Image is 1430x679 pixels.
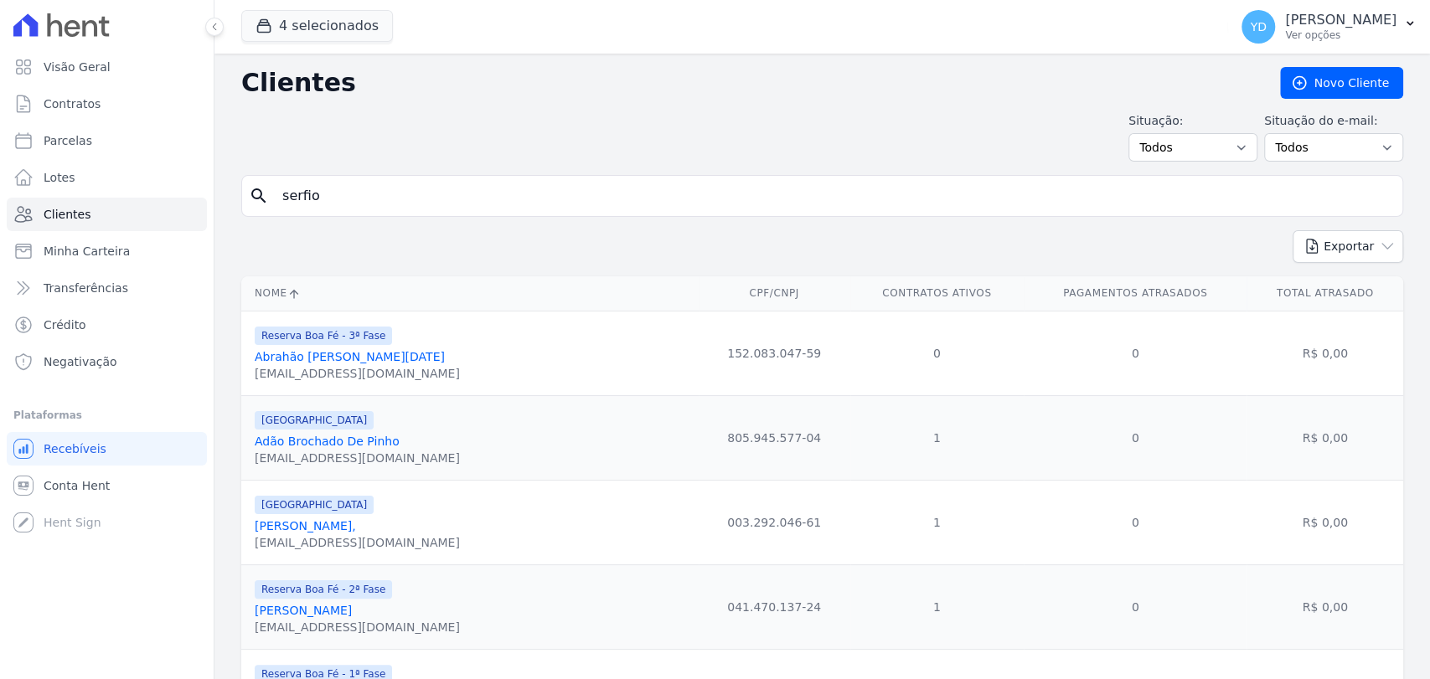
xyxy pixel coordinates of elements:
span: Negativação [44,353,117,370]
td: R$ 0,00 [1247,311,1403,395]
div: [EMAIL_ADDRESS][DOMAIN_NAME] [255,619,460,635]
td: 0 [850,311,1024,395]
label: Situação do e-mail: [1264,112,1403,130]
p: Ver opções [1285,28,1396,42]
span: Visão Geral [44,59,111,75]
td: 1 [850,480,1024,564]
p: [PERSON_NAME] [1285,12,1396,28]
span: [GEOGRAPHIC_DATA] [255,496,374,514]
td: R$ 0,00 [1247,564,1403,649]
th: Total Atrasado [1247,276,1403,311]
a: Visão Geral [7,50,207,84]
label: Situação: [1128,112,1257,130]
input: Buscar por nome, CPF ou e-mail [272,179,1396,213]
span: Minha Carteira [44,243,130,260]
td: 003.292.046-61 [699,480,850,564]
td: 0 [1024,480,1247,564]
th: Contratos Ativos [850,276,1024,311]
div: [EMAIL_ADDRESS][DOMAIN_NAME] [255,365,460,382]
td: 152.083.047-59 [699,311,850,395]
a: Adão Brochado De Pinho [255,435,400,448]
td: 0 [1024,564,1247,649]
td: 0 [1024,311,1247,395]
i: search [249,186,269,206]
a: Negativação [7,345,207,378]
a: Conta Hent [7,469,207,502]
a: [PERSON_NAME], [255,519,356,532]
button: YD [PERSON_NAME] Ver opções [1228,3,1430,50]
td: 1 [850,564,1024,649]
a: Recebíveis [7,432,207,466]
td: R$ 0,00 [1247,395,1403,480]
td: 0 [1024,395,1247,480]
td: 805.945.577-04 [699,395,850,480]
span: YD [1250,21,1266,33]
td: R$ 0,00 [1247,480,1403,564]
td: 1 [850,395,1024,480]
a: Clientes [7,198,207,231]
td: 041.470.137-24 [699,564,850,649]
span: Recebíveis [44,440,106,457]
button: 4 selecionados [241,10,393,42]
span: Reserva Boa Fé - 2ª Fase [255,580,392,599]
div: Plataformas [13,405,200,425]
th: CPF/CNPJ [699,276,850,311]
a: Crédito [7,308,207,342]
a: Parcelas [7,124,207,157]
a: Abrahão [PERSON_NAME][DATE] [255,350,445,363]
span: Crédito [44,316,86,333]
span: Conta Hent [44,477,110,494]
span: Clientes [44,206,90,223]
span: Transferências [44,280,128,296]
a: Transferências [7,271,207,305]
th: Pagamentos Atrasados [1024,276,1247,311]
a: Novo Cliente [1280,67,1403,99]
a: Lotes [7,161,207,194]
a: Contratos [7,87,207,121]
span: Contratos [44,95,101,112]
span: Lotes [44,169,75,186]
h2: Clientes [241,68,1253,98]
a: [PERSON_NAME] [255,604,352,617]
span: Reserva Boa Fé - 3ª Fase [255,327,392,345]
div: [EMAIL_ADDRESS][DOMAIN_NAME] [255,450,460,466]
div: [EMAIL_ADDRESS][DOMAIN_NAME] [255,534,460,551]
span: Parcelas [44,132,92,149]
a: Minha Carteira [7,234,207,268]
th: Nome [241,276,699,311]
button: Exportar [1293,230,1403,263]
span: [GEOGRAPHIC_DATA] [255,411,374,430]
